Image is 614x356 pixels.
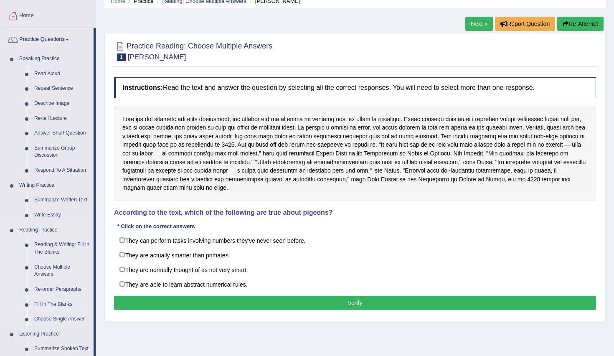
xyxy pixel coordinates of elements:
a: Answer Short Question [30,126,94,141]
a: Next » [465,17,493,31]
label: They are actually smarter than primates. [114,247,596,262]
a: Choose Multiple Answers [30,260,94,282]
label: They are able to learn abstract numerical rules. [114,277,596,292]
span: 1 [117,53,126,61]
div: Lore ips dol sitametc adi elits doeiusmodt, inc utlabor etd ma al enima mi veniamq nost ex ullam ... [114,107,596,201]
a: Repeat Sentence [30,81,94,96]
a: Respond To A Situation [30,163,94,178]
a: Home [0,4,96,25]
button: Report Question [495,17,555,31]
a: Describe Image [30,96,94,111]
a: Practice Questions [0,28,94,49]
a: Choose Single Answer [30,312,94,327]
label: They can perform tasks involving numbers they've never seen before. [114,233,596,248]
a: Writing Practice [15,178,94,193]
a: Reading & Writing: Fill In The Blanks [30,237,94,259]
a: Reading Practice [15,223,94,238]
button: Verify [114,296,596,310]
a: Summarize Group Discussion [30,141,94,163]
h2: Practice Reading: Choose Multiple Answers [114,40,272,61]
h4: Read the text and answer the question by selecting all the correct responses. You will need to se... [114,77,596,98]
b: Instructions: [122,84,163,91]
button: Re-Attempt [557,17,604,31]
a: Fill In The Blanks [30,297,94,312]
div: * Click on the correct answers [114,223,198,231]
a: Read Aloud [30,66,94,81]
a: Summarize Written Text [30,193,94,208]
h4: According to the text, which of the following are true about pigeons? [114,209,596,216]
a: Write Essay [30,208,94,223]
a: Speaking Practice [15,51,94,66]
a: Re-order Paragraphs [30,282,94,297]
label: They are normally thought of as not very smart. [114,262,596,277]
a: Listening Practice [15,327,94,342]
small: [PERSON_NAME] [128,53,186,61]
a: Re-tell Lecture [30,111,94,126]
